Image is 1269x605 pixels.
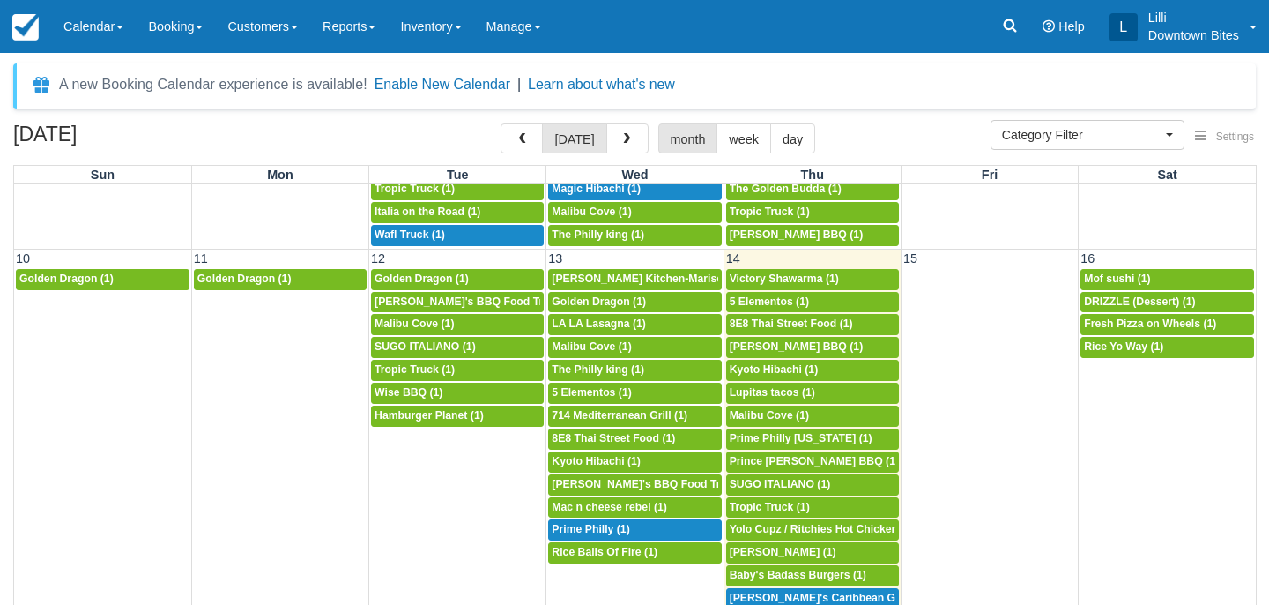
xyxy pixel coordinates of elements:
[528,77,675,92] a: Learn about what's new
[371,314,544,335] a: Malibu Cove (1)
[1084,295,1195,308] span: DRIZZLE (Dessert) (1)
[730,569,866,581] span: Baby's Badass Burgers (1)
[91,168,115,182] span: Sun
[552,340,631,353] span: Malibu Cove (1)
[371,383,544,404] a: Wise BBQ (1)
[552,183,641,195] span: Magic Hibachi (1)
[375,386,442,399] span: Wise BBQ (1)
[548,406,721,427] a: 714 Mediterranean Grill (1)
[730,455,899,467] span: Prince [PERSON_NAME] BBQ (1)
[375,205,480,218] span: Italia on the Road (1)
[371,406,544,427] a: Hamburger Planet (1)
[552,523,629,535] span: Prime Philly (1)
[1184,124,1265,150] button: Settings
[730,363,819,376] span: Kyoto Hibachi (1)
[371,292,544,313] a: [PERSON_NAME]'s BBQ Food Truck (1)
[1157,168,1176,182] span: Sat
[1080,269,1254,290] a: Mof sushi (1)
[730,546,836,558] span: [PERSON_NAME] (1)
[552,205,631,218] span: Malibu Cove (1)
[1080,337,1254,358] a: Rice Yo Way (1)
[371,202,544,223] a: Italia on the Road (1)
[730,340,864,353] span: [PERSON_NAME] BBQ (1)
[1216,131,1254,143] span: Settings
[552,501,667,513] span: Mac n cheese rebel (1)
[375,273,469,285] span: Golden Dragon (1)
[375,228,445,241] span: Wafl Truck (1)
[658,123,718,153] button: month
[371,225,544,246] a: Wafl Truck (1)
[724,251,742,265] span: 14
[548,360,721,381] a: The Philly king (1)
[770,123,815,153] button: day
[371,337,544,358] a: SUGO ITALIANO (1)
[371,269,544,290] a: Golden Dragon (1)
[375,183,455,195] span: Tropic Truck (1)
[726,519,899,541] a: Yolo Cupz / Ritchies Hot Chicken (1)
[730,273,839,285] span: Victory Shawarma (1)
[726,542,899,564] a: [PERSON_NAME] (1)
[726,179,899,200] a: The Golden Budda (1)
[621,168,648,182] span: Wed
[726,565,899,586] a: Baby's Badass Burgers (1)
[548,429,721,450] a: 8E8 Thai Street Food (1)
[375,295,578,308] span: [PERSON_NAME]'s BBQ Food Truck (1)
[552,432,675,444] span: 8E8 Thai Street Food (1)
[548,314,721,335] a: LA LA Lasagna (1)
[1084,340,1163,353] span: Rice Yo Way (1)
[1109,13,1138,41] div: L
[548,225,721,246] a: The Philly king (1)
[726,383,899,404] a: Lupitas tacos (1)
[730,592,925,604] span: [PERSON_NAME]'s Caribbean Grill (1)
[517,77,521,92] span: |
[1058,19,1085,34] span: Help
[730,409,809,422] span: Malibu Cove (1)
[991,120,1184,150] button: Category Filter
[730,317,853,330] span: 8E8 Thai Street Food (1)
[726,225,899,246] a: [PERSON_NAME] BBQ (1)
[730,295,809,308] span: 5 Elementos (1)
[1148,26,1239,44] p: Downtown Bites
[1080,292,1254,313] a: DRIZZLE (Dessert) (1)
[726,337,899,358] a: [PERSON_NAME] BBQ (1)
[552,386,631,399] span: 5 Elementos (1)
[801,168,824,182] span: Thu
[730,523,915,535] span: Yolo Cupz / Ritchies Hot Chicken (1)
[730,205,810,218] span: Tropic Truck (1)
[548,497,721,519] a: Mac n cheese rebel (1)
[552,455,641,467] span: Kyoto Hibachi (1)
[192,251,210,265] span: 11
[1148,9,1239,26] p: Lilli
[902,251,919,265] span: 15
[552,295,646,308] span: Golden Dragon (1)
[375,76,510,93] button: Enable New Calendar
[726,497,899,519] a: Tropic Truck (1)
[548,452,721,473] a: Kyoto Hibachi (1)
[13,123,236,156] h2: [DATE]
[1080,314,1254,335] a: Fresh Pizza on Wheels (1)
[375,363,455,376] span: Tropic Truck (1)
[730,478,831,490] span: SUGO ITALIANO (1)
[730,228,864,241] span: [PERSON_NAME] BBQ (1)
[19,273,114,285] span: Golden Dragon (1)
[552,228,644,241] span: The Philly king (1)
[1084,317,1216,330] span: Fresh Pizza on Wheels (1)
[730,386,815,399] span: Lupitas tacos (1)
[371,360,544,381] a: Tropic Truck (1)
[726,429,899,450] a: Prime Philly [US_STATE] (1)
[447,168,469,182] span: Tue
[726,406,899,427] a: Malibu Cove (1)
[730,501,810,513] span: Tropic Truck (1)
[59,74,367,95] div: A new Booking Calendar experience is available!
[552,546,657,558] span: Rice Balls Of Fire (1)
[548,337,721,358] a: Malibu Cove (1)
[726,314,899,335] a: 8E8 Thai Street Food (1)
[552,273,790,285] span: [PERSON_NAME] Kitchen-Mariscos Arenita (1)
[1043,20,1055,33] i: Help
[552,317,646,330] span: LA LA Lasagna (1)
[375,340,476,353] span: SUGO ITALIANO (1)
[1079,251,1096,265] span: 16
[552,363,644,376] span: The Philly king (1)
[548,519,721,541] a: Prime Philly (1)
[371,179,544,200] a: Tropic Truck (1)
